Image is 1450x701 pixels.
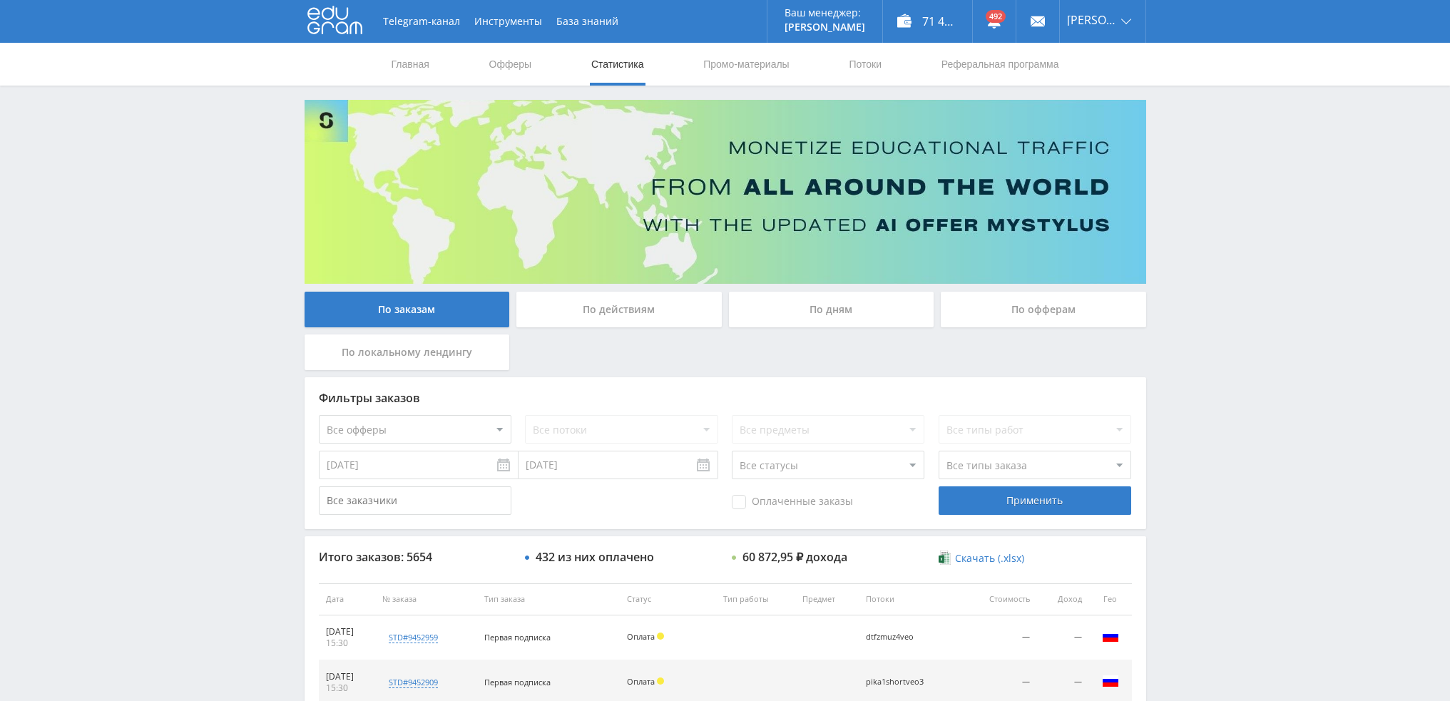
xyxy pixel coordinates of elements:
[702,43,790,86] a: Промо-материалы
[319,392,1132,404] div: Фильтры заказов
[305,100,1146,284] img: Banner
[785,7,865,19] p: Ваш менеджер:
[729,292,934,327] div: По дням
[785,21,865,33] p: [PERSON_NAME]
[1067,14,1117,26] span: [PERSON_NAME]
[847,43,883,86] a: Потоки
[940,43,1061,86] a: Реферальная программа
[305,292,510,327] div: По заказам
[939,486,1131,515] div: Применить
[590,43,645,86] a: Статистика
[732,495,853,509] span: Оплаченные заказы
[319,486,511,515] input: Все заказчики
[516,292,722,327] div: По действиям
[305,334,510,370] div: По локальному лендингу
[390,43,431,86] a: Главная
[941,292,1146,327] div: По офферам
[488,43,533,86] a: Офферы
